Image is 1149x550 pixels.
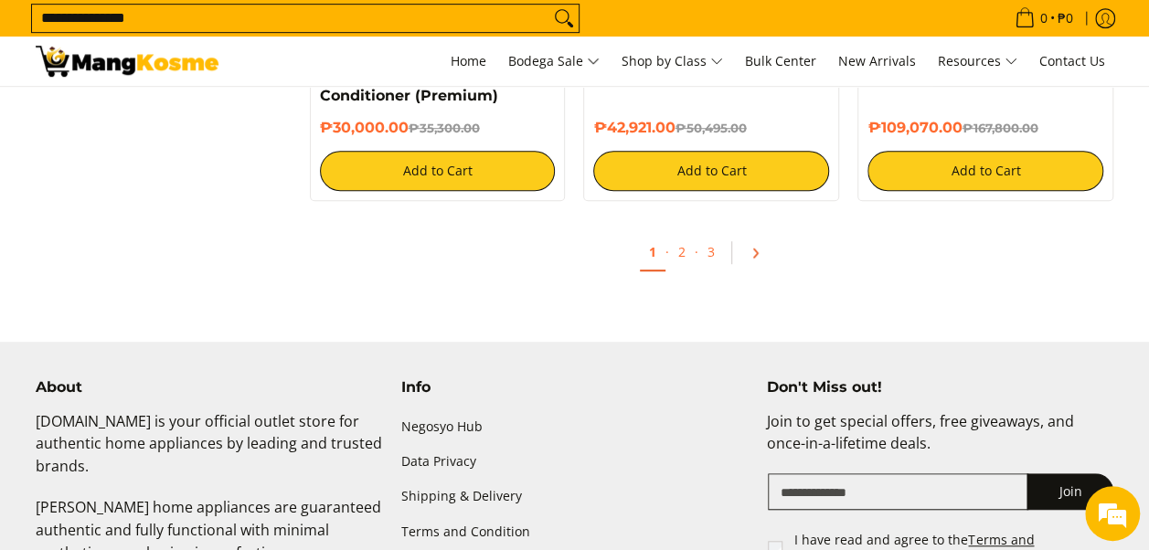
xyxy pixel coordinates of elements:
[36,410,383,496] p: [DOMAIN_NAME] is your official outlet store for authentic home appliances by leading and trusted ...
[401,480,749,514] a: Shipping & Delivery
[9,361,348,425] textarea: Type your message and hit 'Enter'
[95,102,307,126] div: Chat with us now
[640,234,665,271] a: 1
[1030,37,1114,86] a: Contact Us
[929,37,1027,86] a: Resources
[669,234,695,270] a: 2
[766,378,1113,397] h4: Don't Miss out!
[106,161,252,345] span: We're online!
[665,243,669,260] span: ·
[962,121,1037,135] del: ₱167,800.00
[698,234,724,270] a: 3
[442,37,495,86] a: Home
[401,445,749,480] a: Data Privacy
[451,52,486,69] span: Home
[508,50,600,73] span: Bodega Sale
[1037,12,1050,25] span: 0
[300,9,344,53] div: Minimize live chat window
[736,37,825,86] a: Bulk Center
[838,52,916,69] span: New Arrivals
[320,119,556,137] h6: ₱30,000.00
[829,37,925,86] a: New Arrivals
[320,32,498,104] a: Carrier 1.00 HP Remote Window-Type Compact Inverter Air Conditioner (Premium)
[938,50,1017,73] span: Resources
[593,119,829,137] h6: ₱42,921.00
[1027,473,1113,510] button: Join
[1039,52,1105,69] span: Contact Us
[1055,12,1076,25] span: ₱0
[695,243,698,260] span: ·
[36,46,218,77] img: Search: 67 results found for &quot;aircon inverter&quot; | Mang Kosme
[745,52,816,69] span: Bulk Center
[612,37,732,86] a: Shop by Class
[499,37,609,86] a: Bodega Sale
[401,514,749,549] a: Terms and Condition
[1009,8,1079,28] span: •
[401,410,749,445] a: Negosyo Hub
[36,378,383,397] h4: About
[675,121,746,135] del: ₱50,495.00
[593,151,829,191] button: Add to Cart
[867,151,1103,191] button: Add to Cart
[622,50,723,73] span: Shop by Class
[549,5,579,32] button: Search
[409,121,480,135] del: ₱35,300.00
[401,378,749,397] h4: Info
[237,37,1114,86] nav: Main Menu
[301,228,1123,287] ul: Pagination
[867,119,1103,137] h6: ₱109,070.00
[320,151,556,191] button: Add to Cart
[766,410,1113,474] p: Join to get special offers, free giveaways, and once-in-a-lifetime deals.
